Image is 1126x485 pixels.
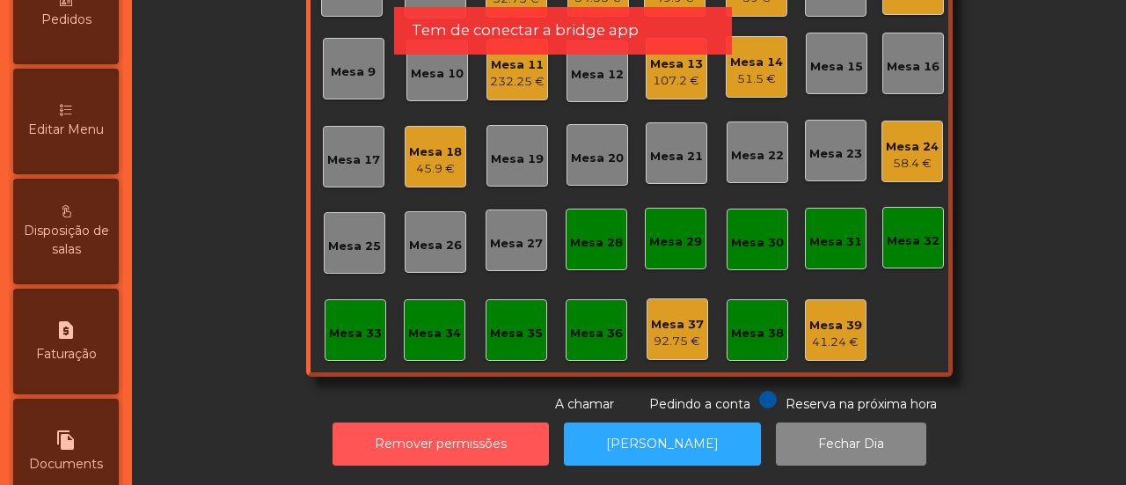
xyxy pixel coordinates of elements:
[649,396,750,412] span: Pedindo a conta
[650,72,703,90] div: 107.2 €
[809,233,862,251] div: Mesa 31
[328,238,381,255] div: Mesa 25
[571,66,624,84] div: Mesa 12
[412,19,639,41] span: Tem de conectar a bridge app
[555,396,614,412] span: A chamar
[730,54,783,71] div: Mesa 14
[490,235,543,253] div: Mesa 27
[41,11,91,29] span: Pedidos
[55,430,77,451] i: file_copy
[809,317,862,334] div: Mesa 39
[490,325,543,342] div: Mesa 35
[29,455,103,474] span: Documents
[731,325,784,342] div: Mesa 38
[28,121,104,139] span: Editar Menu
[651,333,704,350] div: 92.75 €
[809,334,862,351] div: 41.24 €
[564,423,761,466] button: [PERSON_NAME]
[886,155,939,173] div: 58.4 €
[731,234,784,252] div: Mesa 30
[886,138,939,156] div: Mesa 24
[409,143,462,161] div: Mesa 18
[490,73,545,91] div: 232.25 €
[887,58,940,76] div: Mesa 16
[570,234,623,252] div: Mesa 28
[810,58,863,76] div: Mesa 15
[18,222,114,259] span: Disposição de salas
[408,325,461,342] div: Mesa 34
[786,396,937,412] span: Reserva na próxima hora
[650,148,703,165] div: Mesa 21
[331,63,376,81] div: Mesa 9
[809,145,862,163] div: Mesa 23
[731,147,784,165] div: Mesa 22
[333,423,549,466] button: Remover permissões
[36,345,97,364] span: Faturação
[327,151,380,169] div: Mesa 17
[649,233,702,251] div: Mesa 29
[329,325,382,342] div: Mesa 33
[571,150,624,167] div: Mesa 20
[409,237,462,254] div: Mesa 26
[887,232,940,250] div: Mesa 32
[730,70,783,88] div: 51.5 €
[651,316,704,334] div: Mesa 37
[491,151,544,168] div: Mesa 19
[570,325,623,342] div: Mesa 36
[411,65,464,83] div: Mesa 10
[776,423,926,466] button: Fechar Dia
[55,320,77,341] i: request_page
[409,160,462,178] div: 45.9 €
